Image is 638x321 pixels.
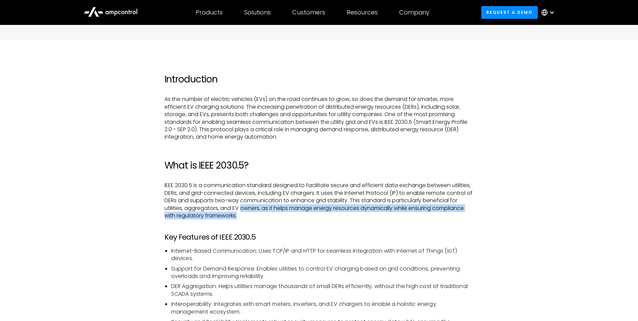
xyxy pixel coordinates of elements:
[347,9,378,16] div: Resources
[171,265,474,280] li: Support for Demand Response: Enables utilities to control EV charging based on grid conditions, p...
[196,9,223,16] div: Products
[171,283,474,298] li: DER Aggregation: Helps utilities manage thousands of small DERs efficiently, without the high cos...
[164,182,474,219] p: IEEE 2030.5 is a communication standard designed to facilitate secure and efficient data exchange...
[171,300,474,316] li: Interoperability: Integrates with smart meters, inverters, and EV chargers to enable a holistic e...
[399,9,429,16] div: Company
[292,9,325,16] div: Customers
[164,160,474,171] h2: What is IEEE 2030.5?
[244,9,271,16] div: Solutions
[164,233,474,242] h3: Key Features of IEEE 2030.5
[481,6,538,19] a: Request a demo
[164,74,474,85] h2: Introduction
[171,247,474,262] li: Internet-Based Communication: Uses TCP/IP and HTTP for seamless integration with Internet of Thin...
[164,96,474,141] p: As the number of electric vehicles (EVs) on the road continues to grow, so does the demand for sm...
